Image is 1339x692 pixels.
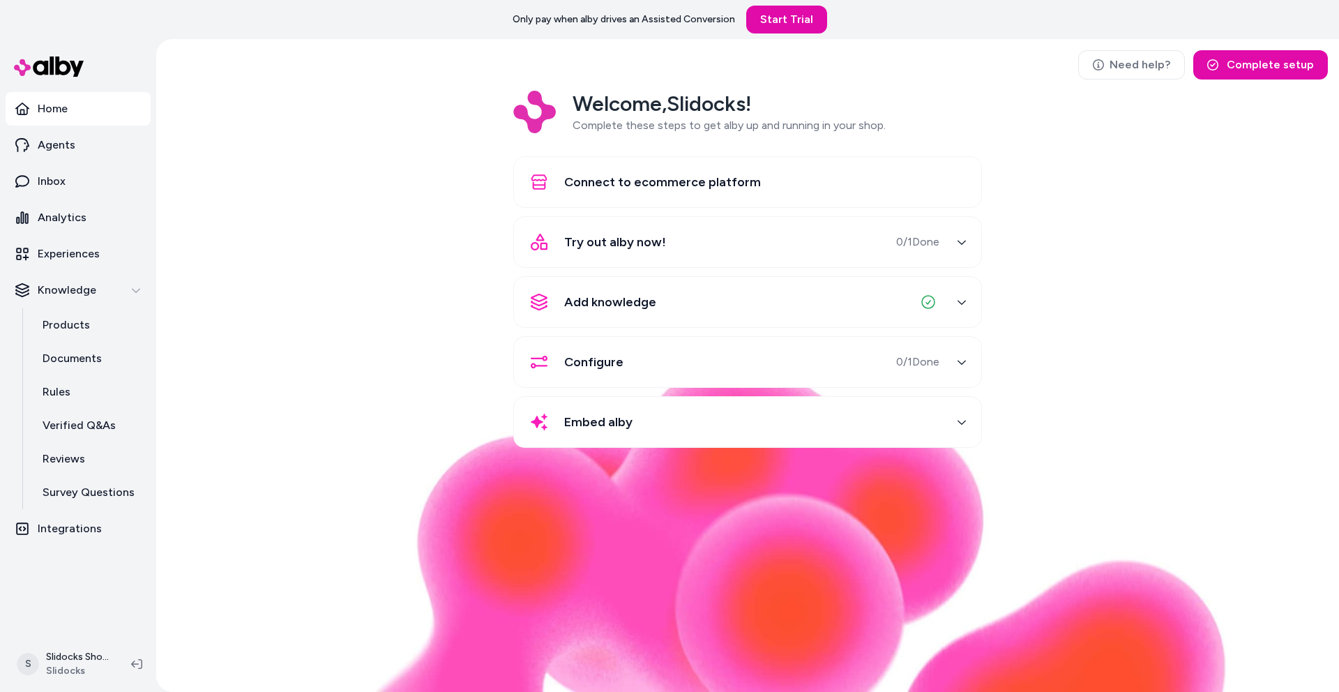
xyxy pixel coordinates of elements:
button: Try out alby now!0/1Done [522,225,973,259]
span: 0 / 1 Done [896,354,939,370]
p: Home [38,100,68,117]
a: Integrations [6,512,151,546]
button: Connect to ecommerce platform [522,165,973,199]
p: Reviews [43,451,85,467]
button: Add knowledge [522,285,973,319]
p: Analytics [38,209,86,226]
img: alby Bubble [268,359,1227,692]
a: Analytics [6,201,151,234]
a: Verified Q&As [29,409,151,442]
button: Configure0/1Done [522,345,973,379]
a: Survey Questions [29,476,151,509]
p: Only pay when alby drives an Assisted Conversion [513,13,735,27]
span: 0 / 1 Done [896,234,939,250]
p: Integrations [38,520,102,537]
span: Slidocks [46,664,109,678]
p: Products [43,317,90,333]
img: Logo [513,91,556,133]
a: Start Trial [746,6,827,33]
p: Experiences [38,246,100,262]
span: Complete these steps to get alby up and running in your shop. [573,119,886,132]
span: Try out alby now! [564,232,666,252]
span: Configure [564,352,623,372]
button: Embed alby [522,405,973,439]
button: Knowledge [6,273,151,307]
button: Complete setup [1193,50,1328,80]
p: Inbox [38,173,66,190]
span: Connect to ecommerce platform [564,172,761,192]
a: Products [29,308,151,342]
p: Survey Questions [43,484,135,501]
img: alby Logo [14,57,84,77]
span: Embed alby [564,412,633,432]
a: Agents [6,128,151,162]
p: Slidocks Shopify [46,650,109,664]
a: Home [6,92,151,126]
p: Agents [38,137,75,153]
h2: Welcome, Slidocks ! [573,91,886,117]
a: Inbox [6,165,151,198]
p: Documents [43,350,102,367]
a: Rules [29,375,151,409]
a: Experiences [6,237,151,271]
a: Reviews [29,442,151,476]
p: Knowledge [38,282,96,299]
a: Need help? [1078,50,1185,80]
button: SSlidocks ShopifySlidocks [8,642,120,686]
span: S [17,653,39,675]
span: Add knowledge [564,292,656,312]
a: Documents [29,342,151,375]
p: Verified Q&As [43,417,116,434]
p: Rules [43,384,70,400]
